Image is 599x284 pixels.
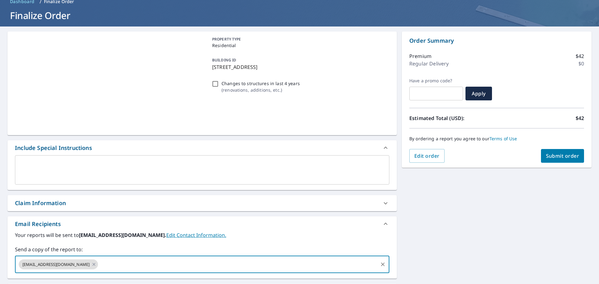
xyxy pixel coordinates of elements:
p: $42 [576,114,584,122]
div: [EMAIL_ADDRESS][DOMAIN_NAME] [19,259,98,269]
label: Have a promo code? [409,78,463,84]
span: Edit order [414,152,440,159]
p: PROPERTY TYPE [212,36,387,42]
a: EditContactInfo [166,232,226,238]
div: Email Recipients [15,220,61,228]
p: Changes to structures in last 4 years [222,80,300,87]
span: Submit order [546,152,579,159]
button: Edit order [409,149,445,163]
button: Clear [378,260,387,269]
button: Apply [465,87,492,100]
p: BUILDING ID [212,57,236,63]
p: Premium [409,52,431,60]
label: Send a copy of the report to: [15,246,389,253]
div: Include Special Instructions [15,144,92,152]
div: Claim Information [15,199,66,207]
p: Estimated Total (USD): [409,114,497,122]
b: [EMAIL_ADDRESS][DOMAIN_NAME]. [79,232,166,238]
h1: Finalize Order [7,9,592,22]
p: By ordering a report you agree to our [409,136,584,142]
p: Regular Delivery [409,60,449,67]
p: [STREET_ADDRESS] [212,63,387,71]
p: Residential [212,42,387,49]
div: Email Recipients [7,216,397,231]
p: $42 [576,52,584,60]
p: ( renovations, additions, etc. ) [222,87,300,93]
button: Submit order [541,149,584,163]
span: [EMAIL_ADDRESS][DOMAIN_NAME] [19,262,93,267]
p: $0 [578,60,584,67]
a: Terms of Use [489,136,517,142]
span: Apply [470,90,487,97]
label: Your reports will be sent to [15,231,389,239]
p: Order Summary [409,36,584,45]
div: Include Special Instructions [7,140,397,155]
div: Claim Information [7,195,397,211]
